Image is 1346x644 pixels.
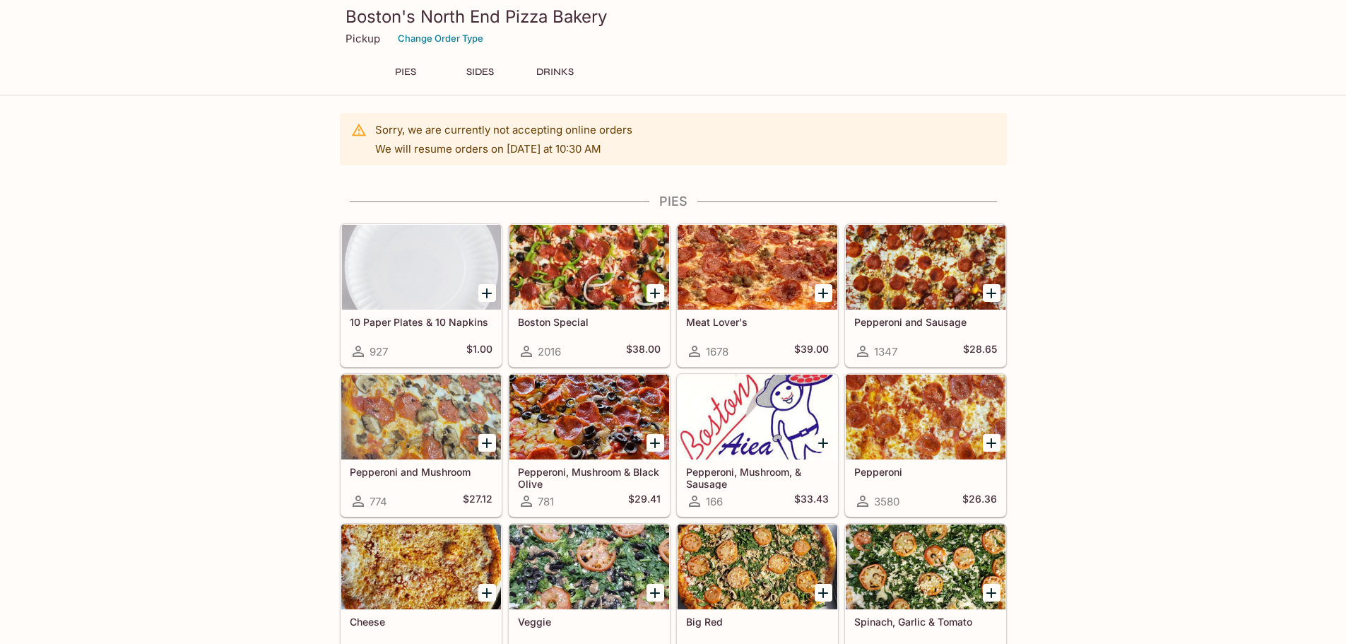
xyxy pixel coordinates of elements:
a: 10 Paper Plates & 10 Napkins927$1.00 [341,224,502,367]
a: Pepperoni, Mushroom, & Sausage166$33.43 [677,374,838,517]
button: Add 10 Paper Plates & 10 Napkins [478,284,496,302]
span: 3580 [874,495,899,508]
div: Veggie [509,525,669,609]
h5: Pepperoni, Mushroom & Black Olive [518,466,661,489]
span: 2016 [538,345,561,358]
p: We will resume orders on [DATE] at 10:30 AM [375,142,632,156]
h3: Boston's North End Pizza Bakery [346,6,1001,28]
button: Add Boston Special [647,284,664,302]
div: Pepperoni and Mushroom [341,375,501,459]
button: Add Pepperoni, Mushroom, & Sausage [815,434,832,452]
button: PIES [374,62,437,82]
span: 781 [538,495,554,508]
button: SIDES [449,62,512,82]
div: Cheese [341,525,501,609]
a: Pepperoni and Mushroom774$27.12 [341,374,502,517]
h5: Pepperoni [854,466,997,478]
div: 10 Paper Plates & 10 Napkins [341,225,501,310]
h5: Big Red [686,616,829,628]
h5: $1.00 [466,343,492,360]
span: 166 [706,495,723,508]
h5: $38.00 [626,343,661,360]
div: Pepperoni and Sausage [846,225,1005,310]
button: Add Pepperoni and Mushroom [478,434,496,452]
div: Meat Lover's [678,225,837,310]
div: Boston Special [509,225,669,310]
h5: $39.00 [794,343,829,360]
a: Pepperoni3580$26.36 [845,374,1006,517]
button: DRINKS [524,62,587,82]
span: 1347 [874,345,897,358]
p: Pickup [346,32,380,45]
h5: Boston Special [518,316,661,328]
span: 1678 [706,345,728,358]
span: 774 [370,495,387,508]
h5: Meat Lover's [686,316,829,328]
h5: $28.65 [963,343,997,360]
span: 927 [370,345,388,358]
h5: Veggie [518,616,661,628]
button: Add Spinach, Garlic & Tomato [983,584,1000,602]
a: Boston Special2016$38.00 [509,224,670,367]
div: Spinach, Garlic & Tomato [846,525,1005,609]
button: Add Veggie [647,584,664,602]
h4: PIES [340,194,1007,209]
a: Pepperoni, Mushroom & Black Olive781$29.41 [509,374,670,517]
button: Change Order Type [391,28,490,49]
p: Sorry, we are currently not accepting online orders [375,123,632,136]
h5: $26.36 [962,493,997,510]
h5: 10 Paper Plates & 10 Napkins [350,316,492,328]
button: Add Meat Lover's [815,284,832,302]
h5: Pepperoni, Mushroom, & Sausage [686,466,829,489]
div: Pepperoni [846,375,1005,459]
h5: Spinach, Garlic & Tomato [854,616,997,628]
div: Big Red [678,525,837,609]
h5: $33.43 [794,493,829,510]
div: Pepperoni, Mushroom & Black Olive [509,375,669,459]
h5: $29.41 [628,493,661,510]
h5: Cheese [350,616,492,628]
button: Add Pepperoni, Mushroom & Black Olive [647,434,664,452]
a: Pepperoni and Sausage1347$28.65 [845,224,1006,367]
a: Meat Lover's1678$39.00 [677,224,838,367]
h5: Pepperoni and Mushroom [350,466,492,478]
button: Add Big Red [815,584,832,602]
h5: $27.12 [463,493,492,510]
div: Pepperoni, Mushroom, & Sausage [678,375,837,459]
button: Add Pepperoni [983,434,1000,452]
button: Add Pepperoni and Sausage [983,284,1000,302]
h5: Pepperoni and Sausage [854,316,997,328]
button: Add Cheese [478,584,496,602]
